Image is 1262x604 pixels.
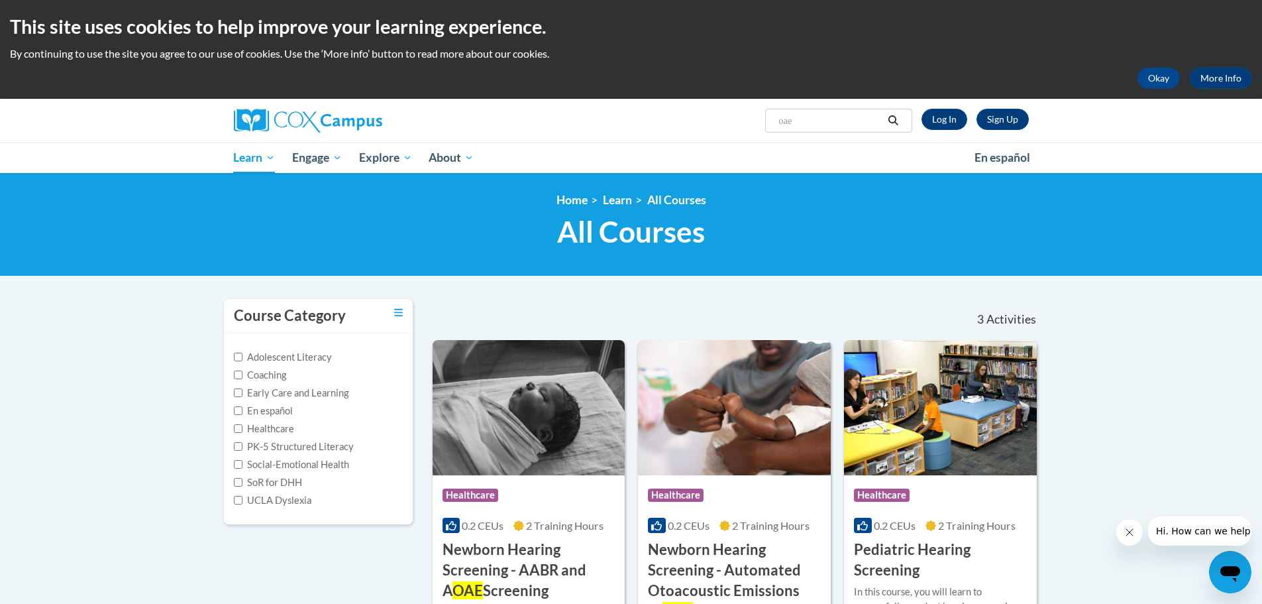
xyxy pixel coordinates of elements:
[974,151,1030,164] span: En español
[462,519,503,532] span: 0.2 CEUs
[420,143,482,173] a: About
[234,368,286,383] label: Coaching
[1148,516,1251,546] iframe: Message from company
[443,540,615,601] h3: Newborn Hearing Screening - AABR and A Screening
[966,144,1039,172] a: En español
[921,109,967,130] a: Log In
[777,113,883,129] input: Search Courses
[443,489,498,502] span: Healthcare
[234,306,346,326] h3: Course Category
[1190,68,1252,89] a: More Info
[1137,68,1180,89] button: Okay
[874,519,916,532] span: 0.2 CEUs
[234,442,242,451] input: Checkbox for Options
[233,150,275,166] span: Learn
[234,440,354,454] label: PK-5 Structured Literacy
[234,109,486,133] a: Cox Campus
[234,389,242,397] input: Checkbox for Options
[557,214,705,249] span: All Courses
[452,581,483,599] span: OAE
[284,143,350,173] a: Engage
[234,478,242,487] input: Checkbox for Options
[214,143,1049,173] div: Main menu
[10,46,1252,61] p: By continuing to use the site you agree to our use of cookies. Use the ‘More info’ button to read...
[603,193,632,207] a: Learn
[668,519,710,532] span: 0.2 CEUs
[234,493,311,508] label: UCLA Dyslexia
[234,404,293,418] label: En español
[8,9,107,20] span: Hi. How can we help?
[225,143,284,173] a: Learn
[359,150,412,166] span: Explore
[234,424,242,433] input: Checkbox for Options
[844,340,1037,475] img: Course Logo
[394,306,403,320] a: Toggle collapse
[976,109,1029,130] a: Register
[854,540,1027,581] h3: Pediatric Hearing Screening
[883,113,903,129] button: Search
[292,150,342,166] span: Engage
[10,13,1252,40] h2: This site uses cookies to help improve your learning experience.
[638,340,831,475] img: Course Logo
[732,519,810,532] span: 2 Training Hours
[429,150,474,166] span: About
[234,371,242,379] input: Checkbox for Options
[350,143,421,173] a: Explore
[234,457,349,472] label: Social-Emotional Health
[234,109,382,133] img: Cox Campus
[234,386,348,400] label: Early Care and Learning
[648,489,704,502] span: Healthcare
[234,353,242,361] input: Checkbox for Options
[647,193,706,207] a: All Courses
[234,460,242,469] input: Checkbox for Options
[234,496,242,505] input: Checkbox for Options
[234,406,242,415] input: Checkbox for Options
[234,475,302,490] label: SoR for DHH
[1116,519,1143,546] iframe: Close message
[234,422,294,436] label: Healthcare
[433,340,625,475] img: Course Logo
[1209,551,1251,593] iframe: Button to launch messaging window
[977,312,984,327] span: 3
[234,350,332,365] label: Adolescent Literacy
[556,193,588,207] a: Home
[938,519,1016,532] span: 2 Training Hours
[526,519,604,532] span: 2 Training Hours
[986,312,1036,327] span: Activities
[854,489,910,502] span: Healthcare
